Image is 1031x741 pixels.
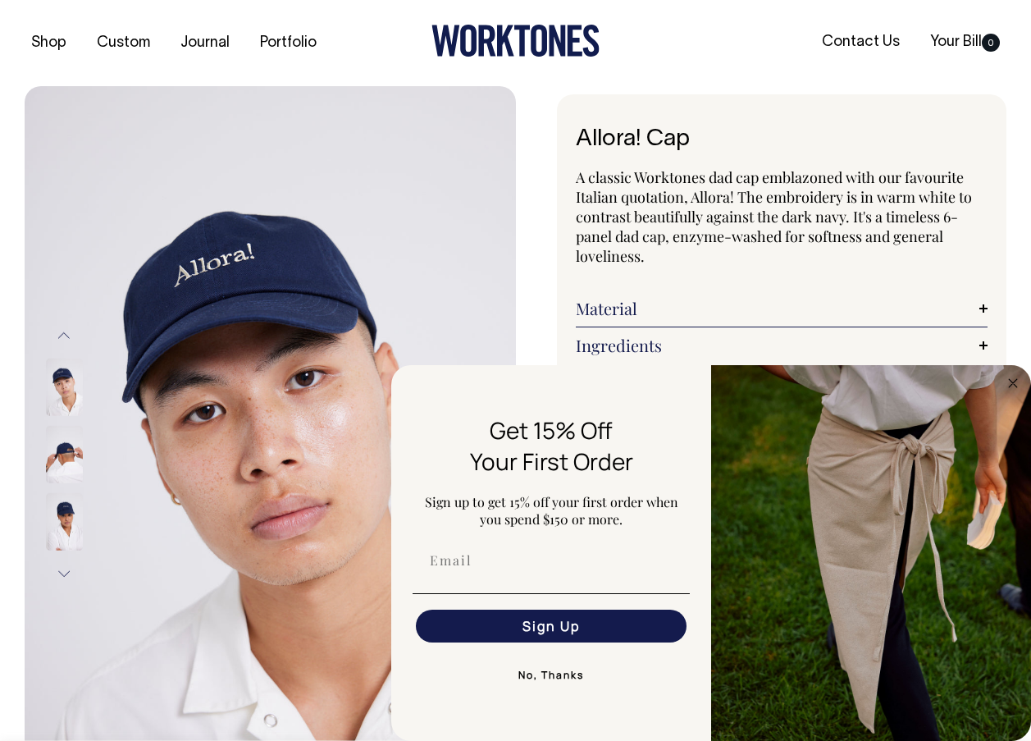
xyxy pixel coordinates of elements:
[174,30,236,57] a: Journal
[425,493,678,528] span: Sign up to get 15% off your first order when you spend $150 or more.
[413,659,690,692] button: No, Thanks
[416,610,687,643] button: Sign Up
[815,29,906,56] a: Contact Us
[576,299,988,318] a: Material
[576,167,988,266] p: A classic Worktones dad cap emblazoned with our favourite Italian quotation, Allora! The embroide...
[52,556,76,592] button: Next
[576,127,988,153] h1: Allora! Cap
[1003,373,1023,393] button: Close dialog
[490,414,613,446] span: Get 15% Off
[253,30,323,57] a: Portfolio
[924,29,1006,56] a: Your Bill0
[46,426,83,483] img: dark-navy
[391,365,1031,741] div: FLYOUT Form
[25,30,73,57] a: Shop
[90,30,157,57] a: Custom
[416,544,687,577] input: Email
[46,359,83,416] img: dark-navy
[52,317,76,354] button: Previous
[982,34,1000,52] span: 0
[576,336,988,355] a: Ingredients
[413,593,690,594] img: underline
[711,365,1031,741] img: 5e34ad8f-4f05-4173-92a8-ea475ee49ac9.jpeg
[46,493,83,551] img: dark-navy
[470,446,633,477] span: Your First Order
